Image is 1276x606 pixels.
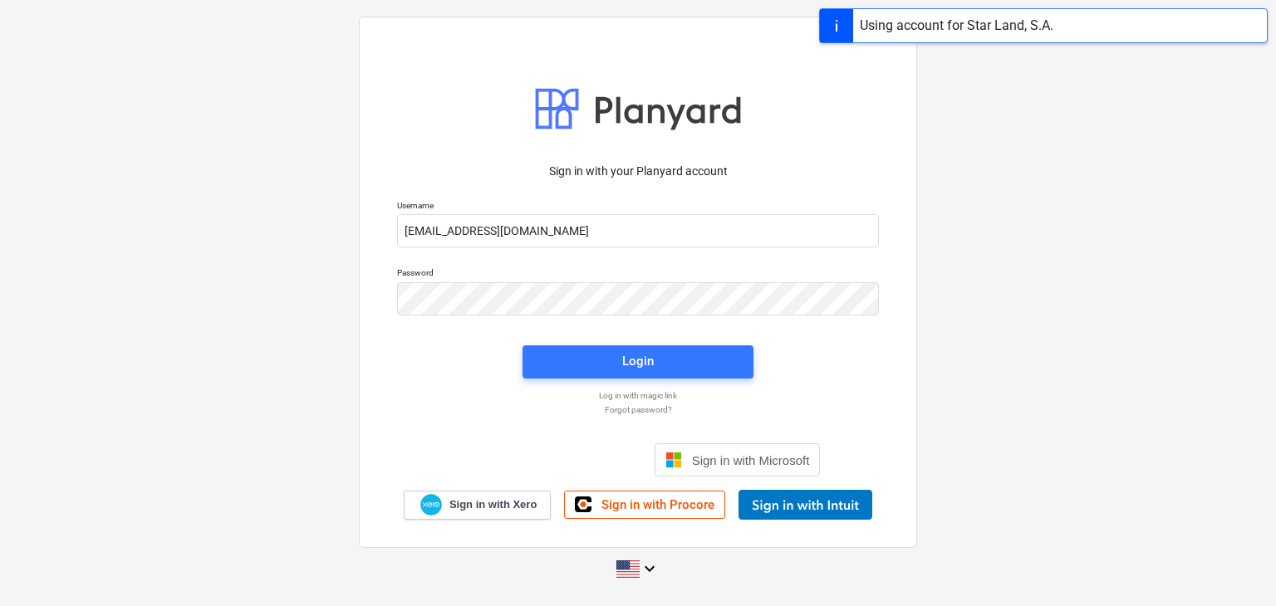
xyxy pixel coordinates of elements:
[523,345,753,379] button: Login
[420,494,442,516] img: Xero logo
[397,214,879,247] input: Username
[665,452,682,468] img: Microsoft logo
[389,404,887,415] a: Forgot password?
[389,390,887,401] a: Log in with magic link
[640,559,660,579] i: keyboard_arrow_down
[692,453,810,467] span: Sign in with Microsoft
[860,16,1053,36] div: Using account for Star Land, S.A.
[449,497,537,512] span: Sign in with Xero
[622,350,654,372] div: Login
[404,491,552,520] a: Sign in with Xero
[397,163,879,180] p: Sign in with your Planyard account
[448,442,650,478] iframe: Botón Iniciar sesión con Google
[397,200,879,214] p: Username
[397,267,879,281] p: Password
[564,491,725,519] a: Sign in with Procore
[601,497,714,512] span: Sign in with Procore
